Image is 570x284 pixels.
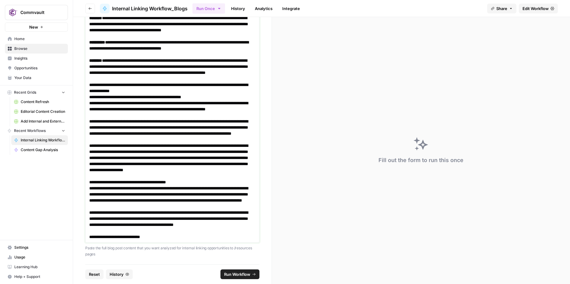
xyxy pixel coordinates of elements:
a: Internal Linking Workflow_Blogs [100,4,188,13]
span: Internal Linking Workflow_Blogs [21,137,65,143]
a: Content Refresh [11,97,68,107]
button: Reset [85,269,104,279]
button: Workspace: Commvault [5,5,68,20]
button: Recent Grids [5,88,68,97]
a: History [227,4,249,13]
a: Content Gap Analysis [11,145,68,155]
a: Edit Workflow [519,4,558,13]
button: New [5,23,68,32]
a: Home [5,34,68,44]
span: Settings [14,245,65,250]
span: Reset [89,271,100,277]
span: History [110,271,124,277]
span: Share [496,5,507,12]
span: Internal Linking Workflow_Blogs [112,5,188,12]
button: Recent Workflows [5,126,68,135]
span: Home [14,36,65,42]
a: Browse [5,44,68,54]
span: Browse [14,46,65,51]
span: Edit Workflow [522,5,549,12]
span: Help + Support [14,274,65,279]
span: Opportunities [14,65,65,71]
a: Opportunities [5,63,68,73]
a: Your Data [5,73,68,83]
span: Your Data [14,75,65,81]
button: Run Once [192,3,225,14]
a: Internal Linking Workflow_Blogs [11,135,68,145]
a: Settings [5,243,68,252]
div: Fill out the form to run this once [378,156,463,165]
button: History [106,269,133,279]
a: Integrate [279,4,304,13]
span: New [29,24,38,30]
a: Learning Hub [5,262,68,272]
button: Help + Support [5,272,68,282]
span: Add Internal and External Links [21,119,65,124]
span: Content Refresh [21,99,65,105]
a: Usage [5,252,68,262]
span: Content Gap Analysis [21,147,65,153]
span: Usage [14,255,65,260]
a: Editorial Content Creation [11,107,68,116]
img: Commvault Logo [7,7,18,18]
span: Run Workflow [224,271,250,277]
p: Paste the full blog post content that you want analyzed for internal linking opportunities to /re... [85,245,259,257]
button: Share [487,4,516,13]
a: Analytics [251,4,276,13]
span: Insights [14,56,65,61]
a: Add Internal and External Links [11,116,68,126]
span: Recent Workflows [14,128,46,133]
a: Insights [5,54,68,63]
span: Editorial Content Creation [21,109,65,114]
span: Learning Hub [14,264,65,270]
span: Recent Grids [14,90,36,95]
span: Commvault [20,9,57,16]
button: Run Workflow [220,269,259,279]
